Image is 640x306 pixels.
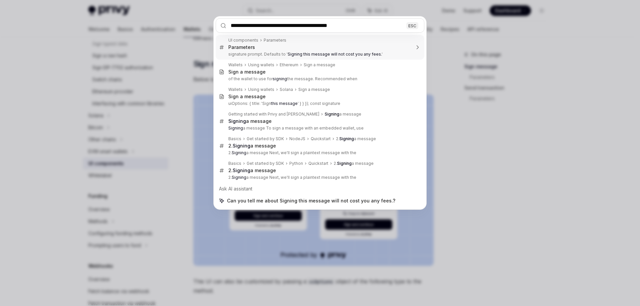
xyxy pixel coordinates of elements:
[339,136,354,141] font: Signing
[304,62,335,67] font: Sign a message
[280,87,293,92] font: Solana
[233,143,250,149] font: Signing
[337,161,352,166] font: Signing
[287,76,357,81] font: the message. Recommended when
[233,167,250,173] font: Signing
[250,167,276,173] font: a message
[408,23,416,28] font: ESC
[228,126,243,131] font: Signing
[248,87,274,92] font: Using wallets
[308,161,328,166] font: Quickstart
[289,136,305,141] font: NodeJS
[228,69,266,75] font: Sign a message
[228,101,271,106] font: uiOptions: { title: 'Sign
[247,136,284,141] font: Get started by SDK
[243,126,364,131] font: a message To sign a message with an embedded wallet, use
[228,118,246,124] font: Signing
[246,150,356,155] font: a message Next, we'll sign a plaintext message with the
[298,87,330,92] font: Sign a message
[228,94,266,99] font: Sign a message
[247,161,284,166] font: Get started by SDK
[246,175,356,180] font: a message Next, we'll sign a plaintext message with the
[228,143,233,149] font: 2.
[250,143,276,149] font: a message
[228,87,243,92] font: Wallets
[354,136,376,141] font: a message
[228,52,410,57] p: '
[227,197,395,204] span: Can you tell me about Signing this message will not cost you any fees.?
[288,52,382,57] b: Signing this message will not cost you any fees.
[264,38,286,43] font: Parameters
[228,62,243,67] font: Wallets
[228,52,288,57] font: signature prompt. Defaults to '
[325,112,339,117] font: Signing
[334,161,337,166] font: 2.
[289,161,303,166] font: Python
[339,112,361,117] font: a message
[228,112,319,117] font: Getting started with Privy and [PERSON_NAME]
[232,150,246,155] font: Signing
[273,76,287,81] font: signing
[228,161,241,166] font: Basics
[228,167,233,173] font: 2.
[228,136,241,141] font: Basics
[232,175,246,180] font: Signing
[248,62,274,67] font: Using wallets
[352,161,374,166] font: a message
[246,118,272,124] font: a message
[228,76,273,81] font: of the wallet to use for
[228,38,258,43] font: UI components
[311,136,331,141] font: Quickstart
[336,136,339,141] font: 2.
[219,186,252,191] font: Ask AI assistant
[228,150,232,155] font: 2.
[228,175,232,180] font: 2.
[298,101,340,106] font: ' } } }); const signature
[280,62,298,67] font: Ethereum
[271,101,298,106] font: this message
[228,44,255,50] font: Parameters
